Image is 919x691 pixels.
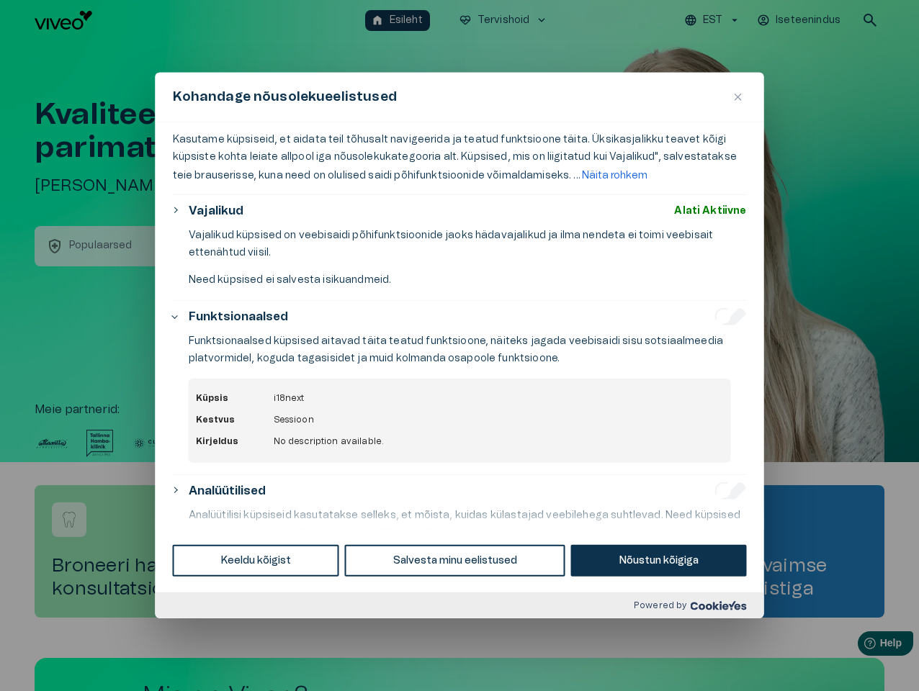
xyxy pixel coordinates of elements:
button: Funktsionaalsed [189,308,288,325]
div: Powered by [156,592,764,618]
input: Luba Analüütilised [715,482,747,500]
div: Kestvus [196,411,268,428]
img: Cookieyes logo [691,601,747,610]
span: Help [73,12,95,23]
div: Kohandage nõusolekueelistused [156,73,764,618]
div: Sessioon [274,411,724,428]
button: Näita rohkem [580,166,649,186]
div: i18next [274,389,724,407]
button: Sulge [730,89,747,106]
button: Salvesta minu eelistused [345,545,565,577]
input: Luba Funktsionaalsed [715,308,747,325]
p: Need küpsised ei salvesta isikuandmeid. [189,271,747,289]
button: Analüütilised [189,482,266,500]
img: Close [735,94,742,101]
p: Funktsionaalsed küpsised aitavad täita teatud funktsioone, näiteks jagada veebisaidi sisu sotsiaa... [189,333,747,367]
span: Alati Aktiivne [674,202,746,220]
span: Kohandage nõusolekueelistused [173,89,397,106]
button: Keeldu kõigist [173,545,339,577]
p: Vajalikud küpsised on veebisaidi põhifunktsioonide jaoks hädavajalikud ja ilma nendeta ei toimi v... [189,227,747,261]
button: Vajalikud [189,202,243,220]
p: Kasutame küpsiseid, et aidata teil tõhusalt navigeerida ja teatud funktsioone täita. Üksikasjalik... [173,131,747,186]
div: Kirjeldus [196,433,268,450]
button: Nõustun kõigiga [571,545,747,577]
div: No description available. [274,433,724,450]
div: Küpsis [196,389,268,407]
